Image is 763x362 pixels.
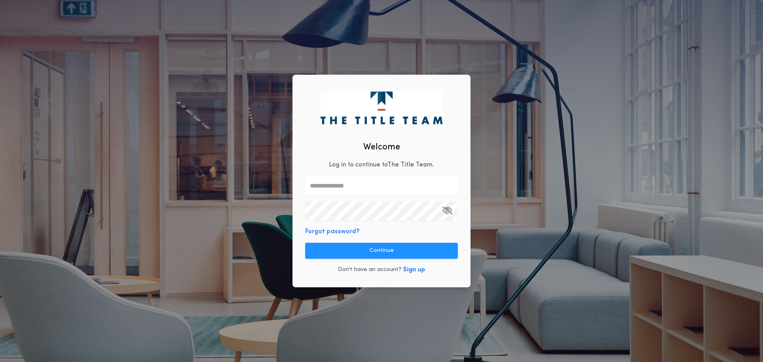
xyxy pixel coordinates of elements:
[329,160,434,170] p: Log in to continue to The Title Team .
[363,141,400,154] h2: Welcome
[320,91,442,124] img: logo
[403,265,425,275] button: Sign up
[305,227,360,236] button: Forgot password?
[305,243,458,259] button: Continue
[338,266,401,274] p: Don't have an account?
